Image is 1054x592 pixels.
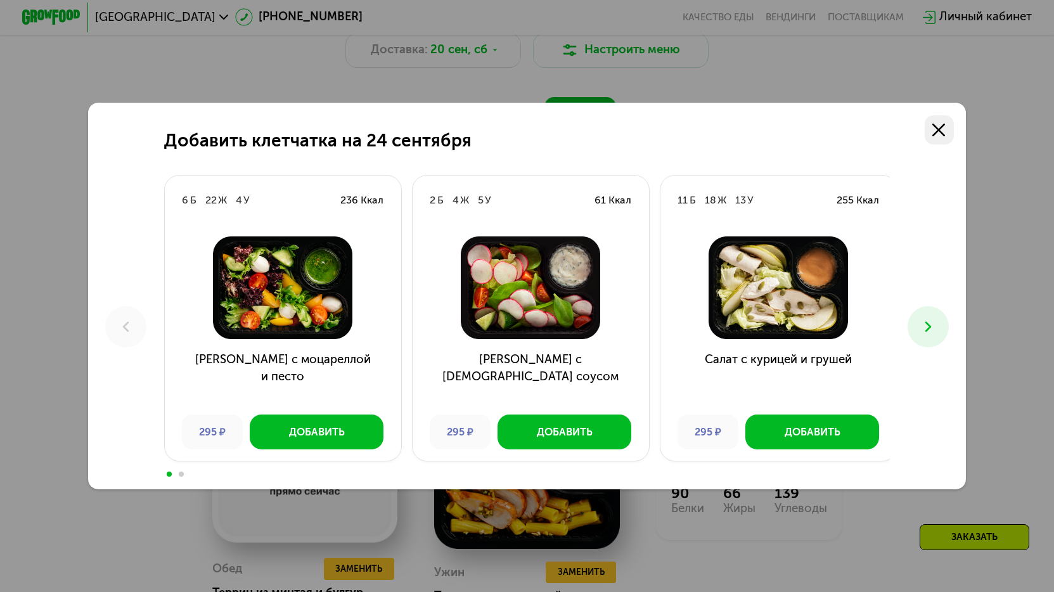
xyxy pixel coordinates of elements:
img: Салат с греческим соусом [424,236,637,339]
img: Салат с моцареллой и песто [176,236,389,339]
h3: [PERSON_NAME] с [DEMOGRAPHIC_DATA] соусом [413,351,649,404]
div: Добавить [785,425,840,439]
div: 61 Ккал [594,193,631,207]
div: Б [690,193,696,207]
div: 6 [182,193,188,207]
div: 2 [430,193,435,207]
button: Добавить [498,415,631,449]
div: 13 [735,193,746,207]
div: Б [437,193,444,207]
button: Добавить [745,415,879,449]
h3: Салат с курицей и грушей [660,351,897,404]
div: 255 Ккал [837,193,879,207]
div: 4 [236,193,242,207]
div: У [485,193,491,207]
div: 5 [478,193,484,207]
div: 4 [453,193,459,207]
div: 18 [705,193,716,207]
div: Добавить [537,425,593,439]
div: 295 ₽ [678,415,738,449]
div: Ж [460,193,469,207]
div: 22 [205,193,217,207]
div: Ж [717,193,726,207]
div: У [243,193,250,207]
div: 295 ₽ [182,415,242,449]
h2: Добавить клетчатка на 24 сентября [164,131,472,151]
div: 11 [678,193,688,207]
img: Салат с курицей и грушей [672,236,885,339]
div: Добавить [289,425,345,439]
div: Б [190,193,196,207]
div: Ж [218,193,227,207]
div: У [747,193,754,207]
h3: [PERSON_NAME] с моцареллой и песто [165,351,401,404]
div: 236 Ккал [340,193,383,207]
div: 295 ₽ [430,415,490,449]
button: Добавить [250,415,383,449]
